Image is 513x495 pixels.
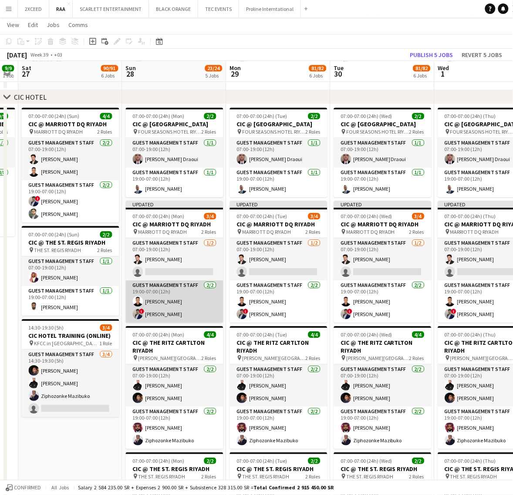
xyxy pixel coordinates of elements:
[334,220,432,228] h3: CIC @ MARRIOTT DQ RIYADH
[243,229,291,235] span: MARRIOTT DQ RIYADH
[341,458,393,464] span: 07:00-07:00 (24h) (Wed)
[306,355,321,361] span: 2 Roles
[139,309,145,314] span: !
[133,113,185,119] span: 07:00-07:00 (24h) (Mon)
[243,473,290,480] span: THE ST. REGIS RIYADH
[204,331,216,338] span: 4/4
[438,64,449,72] span: Wed
[410,473,425,480] span: 2 Roles
[237,458,287,464] span: 07:00-07:00 (24h) (Tue)
[149,0,198,17] button: BLACK ORANGE
[22,239,119,246] h3: CIC @ THE ST. REGIS RIYADH
[14,485,41,491] span: Confirmed
[334,339,432,354] h3: CIC @ THE RITZ CARTLTON RIYADH
[29,231,80,238] span: 07:00-07:00 (24h) (Sun)
[437,69,449,79] span: 1
[100,113,112,119] span: 4/4
[413,65,431,71] span: 81/82
[7,21,19,29] span: View
[230,465,327,473] h3: CIC @ THE ST. REGIS RIYADH
[334,238,432,280] app-card-role: Guest Management Staff1/207:00-19:00 (12h)[PERSON_NAME]
[133,213,185,219] span: 07:00-07:00 (24h) (Mon)
[334,64,344,72] span: Tue
[68,21,88,29] span: Comms
[126,364,223,407] app-card-role: Guest Management Staff2/207:00-19:00 (12h)[PERSON_NAME][PERSON_NAME]
[334,168,432,197] app-card-role: Guest Management Staff1/119:00-07:00 (12h)[PERSON_NAME]
[230,120,327,128] h3: CIC @ [GEOGRAPHIC_DATA]
[22,319,119,417] app-job-card: 14:30-19:30 (5h)3/4CIC HOTEL TRAINING (ONLINE) KFCC in [GEOGRAPHIC_DATA]1 RoleGuest Management St...
[347,128,410,135] span: FOUR SEASONS HOTEL RIYADH
[230,326,327,449] div: 07:00-07:00 (24h) (Tue)4/4CIC @ THE RITZ CARTLTON RIYADH [PERSON_NAME][GEOGRAPHIC_DATA], [GEOGRAP...
[334,108,432,197] app-job-card: 07:00-07:00 (24h) (Wed)2/2CIC @ [GEOGRAPHIC_DATA] FOUR SEASONS HOTEL RIYADH2 RolesGuest Managemen...
[126,465,223,473] h3: CIC @ THE ST. REGIS RIYADH
[334,138,432,168] app-card-role: Guest Management Staff1/107:00-19:00 (12h)[PERSON_NAME] Draoui
[126,407,223,449] app-card-role: Guest Management Staff2/219:00-07:00 (12h)[PERSON_NAME]Ziphozonke Mazibuko
[133,331,185,338] span: 07:00-07:00 (24h) (Mon)
[126,108,223,197] div: 07:00-07:00 (24h) (Mon)2/2CIC @ [GEOGRAPHIC_DATA] FOUR SEASONS HOTEL RIYADH2 RolesGuest Managemen...
[126,168,223,197] app-card-role: Guest Management Staff1/119:00-07:00 (12h)[PERSON_NAME]
[306,229,321,235] span: 2 Roles
[126,220,223,228] h3: CIC @ MARRIOTT DQ RIYADH
[29,113,80,119] span: 07:00-07:00 (24h) (Sun)
[126,138,223,168] app-card-role: Guest Management Staff1/107:00-19:00 (12h)[PERSON_NAME] Draoui
[237,331,287,338] span: 07:00-07:00 (24h) (Tue)
[204,458,216,464] span: 2/2
[126,238,223,280] app-card-role: Guest Management Staff1/207:00-19:00 (12h)[PERSON_NAME]
[204,213,216,219] span: 3/4
[334,280,432,323] app-card-role: Guest Management Staff2/219:00-07:00 (12h)[PERSON_NAME]![PERSON_NAME]
[341,331,393,338] span: 07:00-07:00 (24h) (Wed)
[98,247,112,253] span: 2 Roles
[4,483,42,493] button: Confirmed
[334,201,432,208] div: Updated
[22,120,119,128] h3: CIC @ MARRIOTT DQ RIYADH
[78,485,334,491] div: Salary 2 584 235.00 SR + Expenses 2 900.00 SR + Subsistence 328 315.00 SR =
[451,229,499,235] span: MARRIOTT DQ RIYADH
[334,326,432,449] app-job-card: 07:00-07:00 (24h) (Wed)4/4CIC @ THE RITZ CARTLTON RIYADH [PERSON_NAME][GEOGRAPHIC_DATA], [GEOGRAP...
[133,458,185,464] span: 07:00-07:00 (24h) (Mon)
[28,21,38,29] span: Edit
[410,229,425,235] span: 2 Roles
[230,201,327,323] app-job-card: Updated07:00-07:00 (24h) (Tue)3/4CIC @ MARRIOTT DQ RIYADH MARRIOTT DQ RIYADH2 RolesGuest Manageme...
[2,65,14,71] span: 9/9
[126,326,223,449] app-job-card: 07:00-07:00 (24h) (Mon)4/4CIC @ THE RITZ CARTLTON RIYADH [PERSON_NAME][GEOGRAPHIC_DATA], [GEOGRAP...
[73,0,149,17] button: SCARLETT ENTERTAINMENT
[43,19,63,30] a: Jobs
[100,340,112,347] span: 1 Role
[237,113,287,119] span: 07:00-07:00 (24h) (Tue)
[333,69,344,79] span: 30
[29,324,64,331] span: 14:30-19:30 (5h)
[410,128,425,135] span: 2 Roles
[230,64,241,72] span: Mon
[101,72,118,79] div: 6 Jobs
[308,113,321,119] span: 2/2
[126,64,136,72] span: Sun
[306,473,321,480] span: 2 Roles
[14,93,47,101] div: CIC HOTEL
[49,0,73,17] button: RAA
[230,201,327,208] div: Updated
[253,485,334,491] span: Total Confirmed 2 915 450.00 SR
[22,226,119,316] app-job-card: 07:00-07:00 (24h) (Sun)2/2CIC @ THE ST. REGIS RIYADH THE ST. REGIS RIYADH2 RolesGuest Management ...
[198,0,239,17] button: TEC EVENTS
[347,473,394,480] span: THE ST. REGIS RIYADH
[138,229,187,235] span: MARRIOTT DQ RIYADH
[18,0,49,17] button: 2XCEED
[138,355,202,361] span: [PERSON_NAME][GEOGRAPHIC_DATA], [GEOGRAPHIC_DATA]
[239,0,301,17] button: Proline Interntational
[334,201,432,323] app-job-card: Updated07:00-07:00 (24h) (Wed)3/4CIC @ MARRIOTT DQ RIYADH MARRIOTT DQ RIYADH2 RolesGuest Manageme...
[341,213,393,219] span: 07:00-07:00 (24h) (Wed)
[459,49,506,61] button: Revert 5 jobs
[126,201,223,208] div: Updated
[229,69,241,79] span: 29
[230,108,327,197] div: 07:00-07:00 (24h) (Tue)2/2CIC @ [GEOGRAPHIC_DATA] FOUR SEASONS HOTEL RIYADH2 RolesGuest Managemen...
[98,128,112,135] span: 2 Roles
[126,120,223,128] h3: CIC @ [GEOGRAPHIC_DATA]
[22,180,119,222] app-card-role: Guest Management Staff2/219:00-07:00 (12h)![PERSON_NAME][PERSON_NAME]
[22,286,119,316] app-card-role: Guest Management Staff1/119:00-07:00 (12h)[PERSON_NAME]
[20,69,31,79] span: 27
[243,309,249,314] span: !
[230,339,327,354] h3: CIC @ THE RITZ CARTLTON RIYADH
[230,280,327,323] app-card-role: Guest Management Staff2/219:00-07:00 (12h)[PERSON_NAME]![PERSON_NAME]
